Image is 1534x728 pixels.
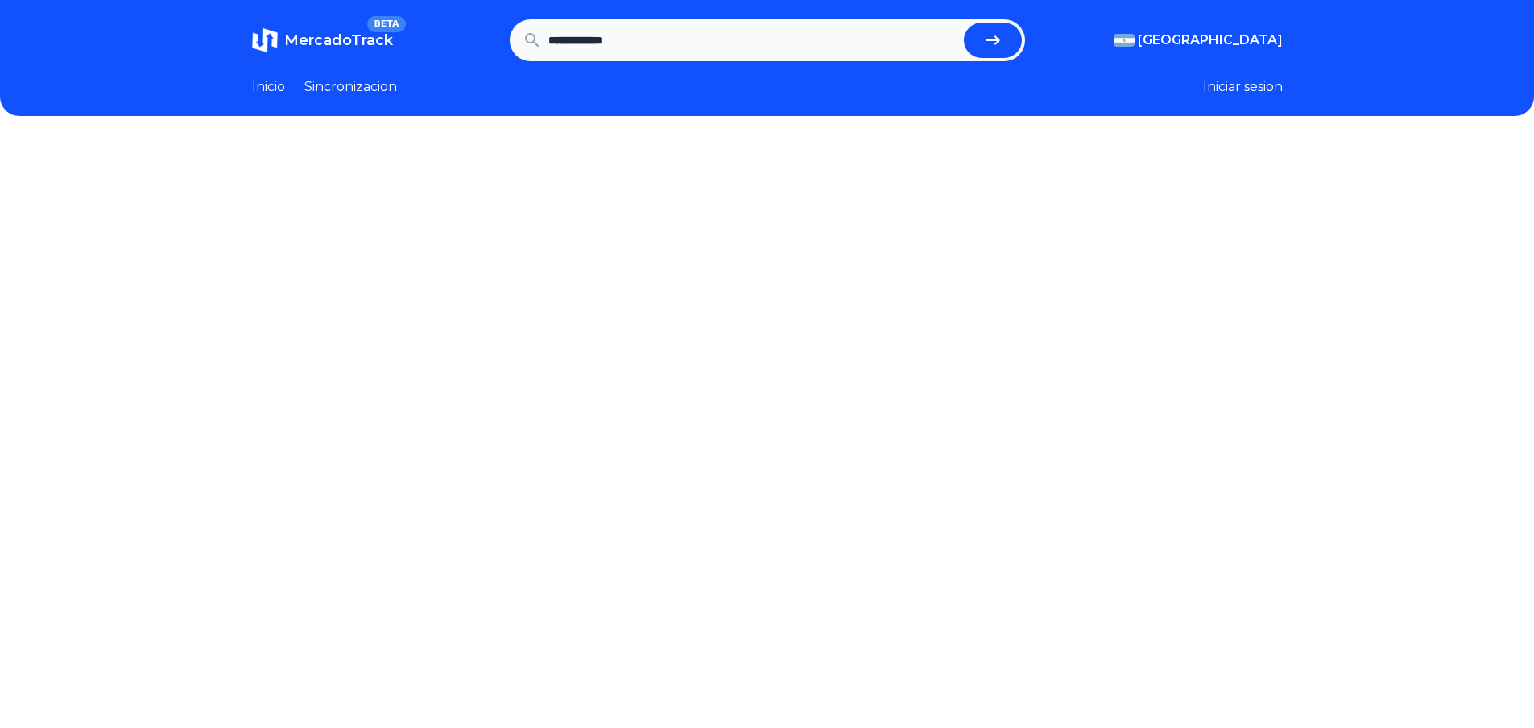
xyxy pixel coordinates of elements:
img: Argentina [1114,34,1135,47]
button: Iniciar sesion [1203,77,1283,97]
span: MercadoTrack [284,31,393,49]
span: BETA [367,16,405,32]
a: MercadoTrackBETA [252,27,393,53]
img: MercadoTrack [252,27,278,53]
button: [GEOGRAPHIC_DATA] [1114,31,1283,50]
span: [GEOGRAPHIC_DATA] [1138,31,1283,50]
a: Sincronizacion [304,77,397,97]
a: Inicio [252,77,285,97]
